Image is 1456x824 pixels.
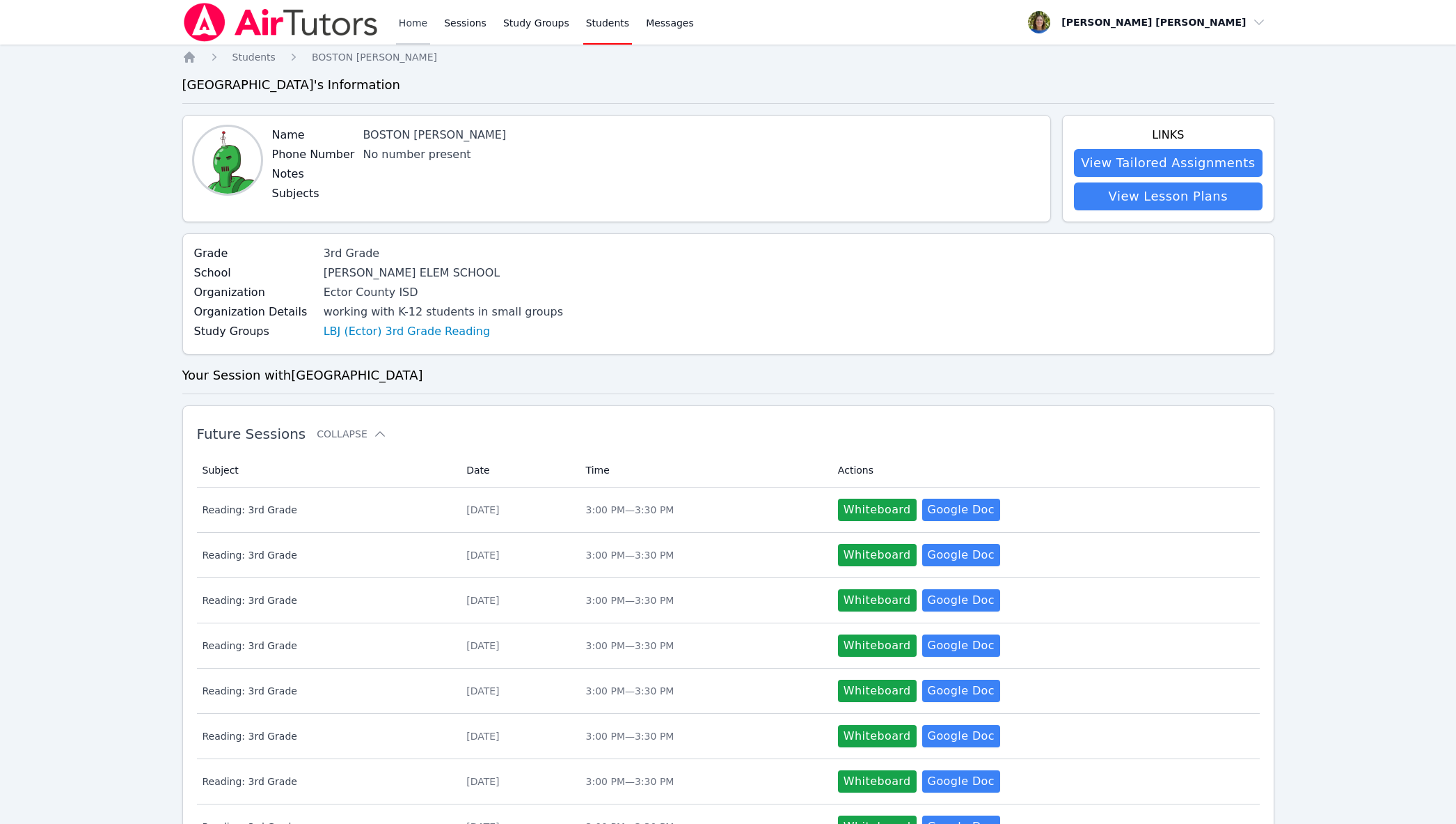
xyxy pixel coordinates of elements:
[586,731,674,742] span: 3:00 PM — 3:30 PM
[197,578,1260,623] tr: Reading: 3rd Grade[DATE]3:00 PM—3:30 PMWhiteboardGoogle Doc
[182,50,1274,64] nav: Breadcrumb
[197,714,1260,759] tr: Reading: 3rd Grade[DATE]3:00 PM—3:30 PMWhiteboardGoogle Doc
[838,680,917,702] button: Whiteboard
[646,16,694,30] span: Messages
[466,593,569,607] div: [DATE]
[203,775,450,788] span: Reading: 3rd Grade
[466,729,569,743] div: [DATE]
[324,304,563,320] div: working with K-12 students in small groups
[838,544,917,566] button: Whiteboard
[203,639,450,653] span: Reading: 3rd Grade
[312,50,437,64] a: BOSTON [PERSON_NAME]
[203,593,450,607] span: Reading: 3rd Grade
[272,146,355,163] label: Phone Number
[838,499,917,521] button: Whiteboard
[232,52,276,63] span: Students
[197,623,1260,669] tr: Reading: 3rd Grade[DATE]3:00 PM—3:30 PMWhiteboardGoogle Doc
[194,304,315,320] label: Organization Details
[194,284,315,301] label: Organization
[1074,182,1262,210] a: View Lesson Plans
[466,548,569,562] div: [DATE]
[182,366,1274,385] h3: Your Session with [GEOGRAPHIC_DATA]
[363,146,525,163] div: No number present
[197,759,1260,804] tr: Reading: 3rd Grade[DATE]3:00 PM—3:30 PMWhiteboardGoogle Doc
[1074,149,1262,177] a: View Tailored Assignments
[197,533,1260,578] tr: Reading: 3rd Grade[DATE]3:00 PM—3:30 PMWhiteboardGoogle Doc
[586,640,674,651] span: 3:00 PM — 3:30 PM
[272,166,355,182] label: Notes
[324,265,563,281] div: [PERSON_NAME] ELEM SCHOOL
[922,770,1000,793] a: Google Doc
[194,127,261,194] img: BOSTON ROBLES
[197,488,1260,533] tr: Reading: 3rd Grade[DATE]3:00 PM—3:30 PMWhiteboardGoogle Doc
[586,504,674,515] span: 3:00 PM — 3:30 PM
[838,725,917,747] button: Whiteboard
[466,639,569,653] div: [DATE]
[922,544,1000,566] a: Google Doc
[182,75,1274,95] h3: [GEOGRAPHIC_DATA] 's Information
[324,323,490,340] a: LBJ (Ector) 3rd Grade Reading
[203,729,450,743] span: Reading: 3rd Grade
[272,127,355,143] label: Name
[838,770,917,793] button: Whiteboard
[324,284,563,301] div: Ector County ISD
[586,685,674,697] span: 3:00 PM — 3:30 PM
[586,550,674,561] span: 3:00 PM — 3:30 PM
[838,635,917,657] button: Whiteboard
[922,725,1000,747] a: Google Doc
[203,548,450,562] span: Reading: 3rd Grade
[466,775,569,788] div: [DATE]
[182,3,379,42] img: Air Tutors
[232,50,276,64] a: Students
[922,635,1000,657] a: Google Doc
[922,680,1000,702] a: Google Doc
[363,127,525,143] div: BOSTON [PERSON_NAME]
[466,503,569,517] div: [DATE]
[203,684,450,698] span: Reading: 3rd Grade
[586,595,674,606] span: 3:00 PM — 3:30 PM
[272,185,355,202] label: Subjects
[324,245,563,262] div: 3rd Grade
[197,453,459,488] th: Subject
[317,427,386,441] button: Collapse
[194,265,315,281] label: School
[203,503,450,517] span: Reading: 3rd Grade
[1074,127,1262,143] h4: Links
[197,426,306,442] span: Future Sessions
[922,589,1000,612] a: Google Doc
[194,245,315,262] label: Grade
[312,52,437,63] span: BOSTON [PERSON_NAME]
[458,453,577,488] th: Date
[922,499,1000,521] a: Google Doc
[466,684,569,698] div: [DATE]
[194,323,315,340] label: Study Groups
[838,589,917,612] button: Whiteboard
[586,776,674,787] span: 3:00 PM — 3:30 PM
[830,453,1260,488] th: Actions
[578,453,830,488] th: Time
[197,669,1260,714] tr: Reading: 3rd Grade[DATE]3:00 PM—3:30 PMWhiteboardGoogle Doc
